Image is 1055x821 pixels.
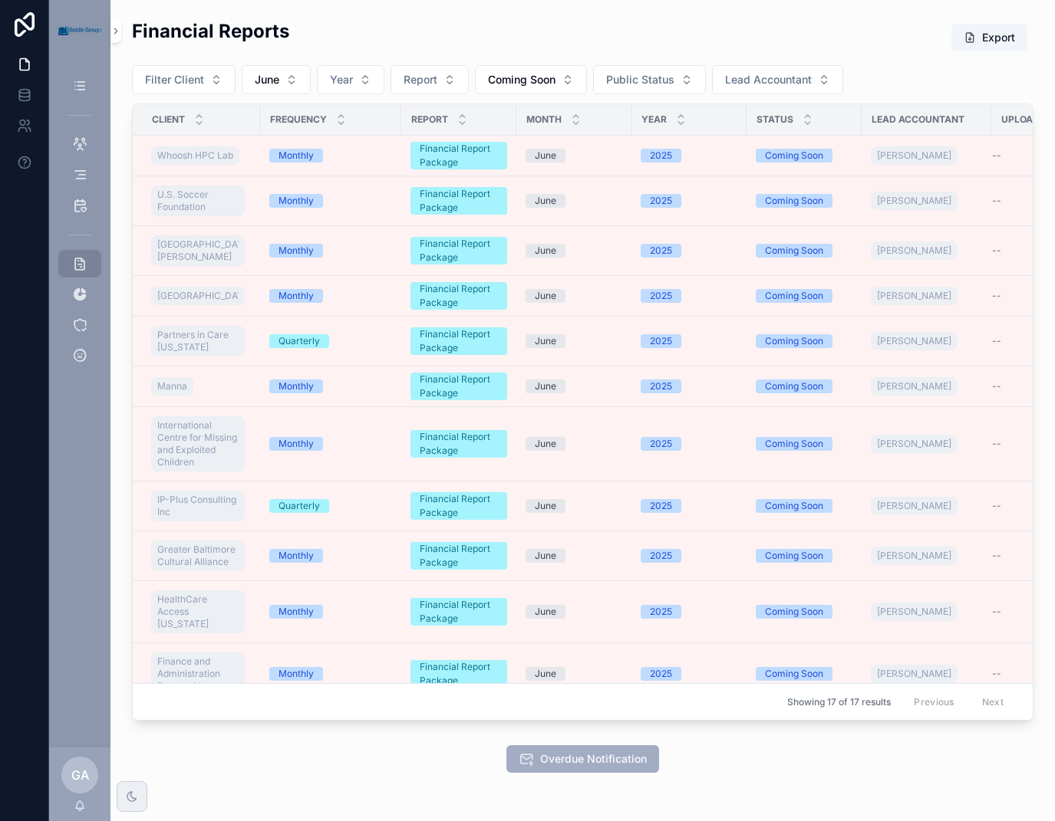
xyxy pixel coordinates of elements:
a: [PERSON_NAME] [871,374,982,399]
a: Financial Report Package [410,237,507,264]
a: [PERSON_NAME] [871,662,982,686]
a: 2025 [641,549,737,563]
div: 2025 [650,499,672,513]
span: Lead Accountant [872,113,964,126]
span: International Centre for Missing and Exploited Children [157,419,239,468]
a: [PERSON_NAME] [871,284,982,308]
a: Financial Report Package [410,373,507,400]
a: [PERSON_NAME] [871,494,982,518]
div: Financial Report Package [420,327,498,355]
a: Coming Soon [756,149,852,163]
span: [PERSON_NAME] [877,245,951,257]
a: Coming Soon [756,379,852,393]
a: Whoosh HPC Lab [151,146,239,165]
a: Coming Soon [756,194,852,208]
a: Coming Soon [756,549,852,563]
a: June [526,379,622,393]
span: GA [71,766,89,784]
div: Monthly [279,194,314,208]
span: Report [404,72,437,87]
div: 2025 [650,194,672,208]
a: Finance and Administration Roundtable [151,652,245,695]
a: U.S. Soccer Foundation [151,182,251,219]
a: June [526,549,622,563]
div: 2025 [650,379,672,393]
a: Partners in Care [US_STATE] [151,323,251,360]
a: [PERSON_NAME] [871,665,958,683]
button: Select Button [475,65,587,94]
div: Coming Soon [765,379,823,393]
div: Coming Soon [765,244,823,258]
a: 2025 [641,437,737,451]
button: Select Button [712,65,843,94]
span: IP-Plus Consulting Inc [157,494,239,518]
div: Monthly [279,244,314,258]
span: [PERSON_NAME] [877,335,951,347]
span: [PERSON_NAME] [877,290,951,302]
a: International Centre for Missing and Exploited Children [151,416,245,471]
span: Status [757,113,793,126]
span: Filter Client [145,72,204,87]
span: -- [992,335,1001,347]
a: Greater Baltimore Cultural Alliance [151,537,251,574]
a: June [526,194,622,208]
span: Overdue Notification [540,751,647,767]
span: -- [992,550,1001,562]
a: U.S. Soccer Foundation [151,186,245,216]
a: 2025 [641,667,737,681]
div: Coming Soon [765,499,823,513]
a: IP-Plus Consulting Inc [151,488,251,524]
div: Coming Soon [765,549,823,563]
a: [PERSON_NAME] [871,241,958,260]
div: June [535,244,556,258]
a: [PERSON_NAME] [871,238,982,263]
span: [PERSON_NAME] [877,500,951,512]
div: 2025 [650,244,672,258]
div: Monthly [279,437,314,451]
a: International Centre for Missing and Exploited Children [151,413,251,475]
a: Financial Report Package [410,327,507,355]
a: Monthly [269,289,392,303]
span: Partners in Care [US_STATE] [157,329,239,353]
button: Export [951,24,1027,51]
div: Financial Report Package [420,542,498,570]
a: Quarterly [269,334,392,348]
span: -- [992,290,1001,302]
div: Monthly [279,149,314,163]
span: [GEOGRAPHIC_DATA][PERSON_NAME] [157,238,239,263]
span: [PERSON_NAME] [877,438,951,450]
a: Finance and Administration Roundtable [151,649,251,698]
span: -- [992,195,1001,207]
div: 2025 [650,667,672,681]
div: 2025 [650,334,672,348]
button: Select Button [593,65,706,94]
div: Quarterly [279,334,320,348]
div: Financial Report Package [420,430,498,458]
a: [PERSON_NAME] [871,377,958,396]
div: Monthly [279,667,314,681]
a: [PERSON_NAME] [871,146,958,165]
span: Coming Soon [488,72,556,87]
div: Financial Report Package [420,660,498,688]
span: [PERSON_NAME] [877,606,951,618]
span: Public Status [606,72,674,87]
a: [PERSON_NAME] [871,544,982,568]
a: June [526,244,622,258]
span: [GEOGRAPHIC_DATA] [157,290,239,302]
a: [PERSON_NAME] [871,189,982,213]
div: June [535,149,556,163]
a: June [526,437,622,451]
span: [PERSON_NAME] [877,668,951,680]
a: 2025 [641,289,737,303]
div: Financial Report Package [420,282,498,310]
a: [PERSON_NAME] [871,332,958,350]
div: Quarterly [279,499,320,513]
a: Manna [151,374,251,399]
a: Financial Report Package [410,492,507,520]
div: scrollable content [49,61,110,389]
a: [PERSON_NAME] [871,435,958,453]
div: June [535,549,556,563]
span: Greater Baltimore Cultural Alliance [157,544,239,568]
div: Coming Soon [765,667,823,681]
div: 2025 [650,549,672,563]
